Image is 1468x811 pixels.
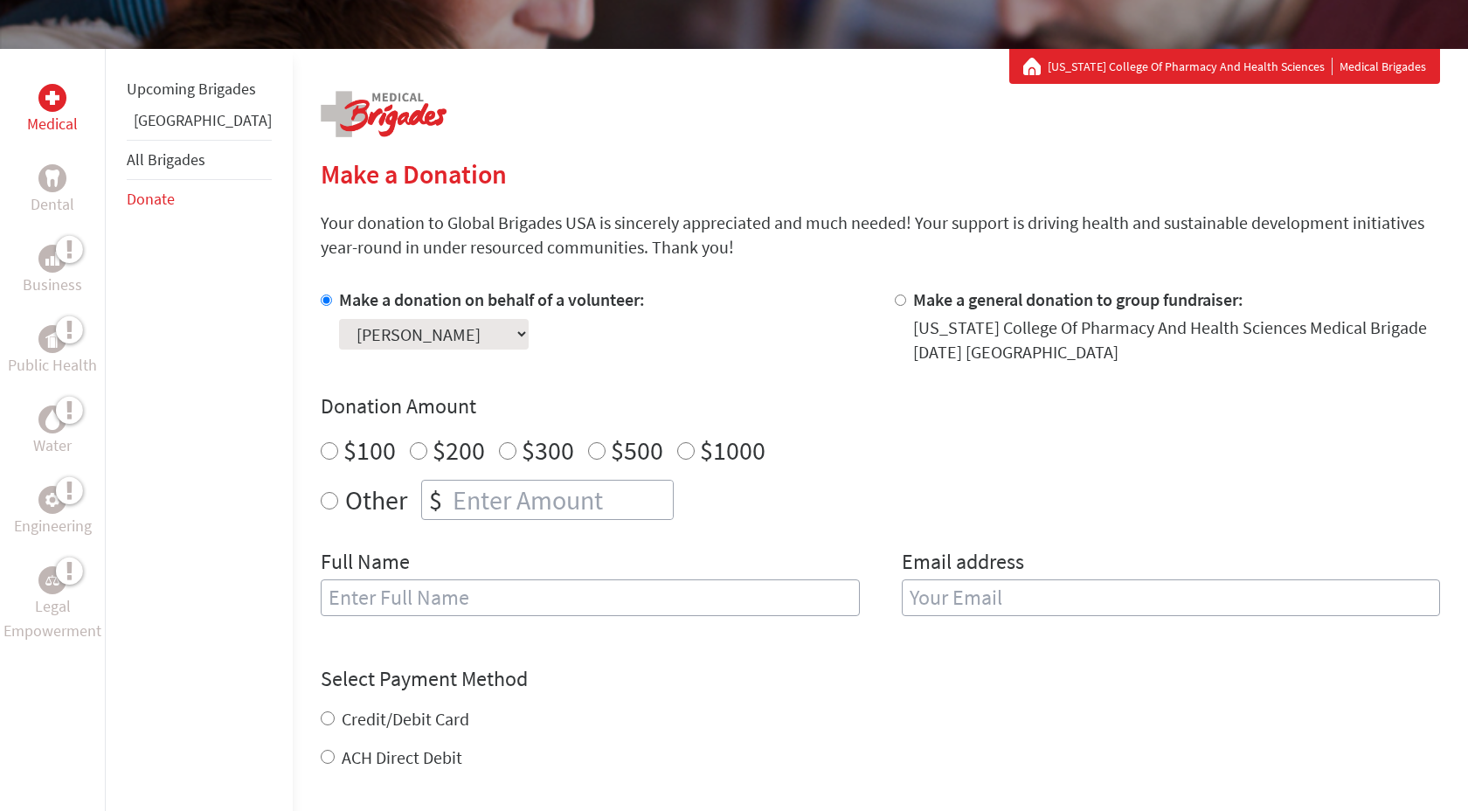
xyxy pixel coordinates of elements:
[31,164,74,217] a: DentalDental
[23,273,82,297] p: Business
[700,433,765,467] label: $1000
[127,79,256,99] a: Upcoming Brigades
[127,70,272,108] li: Upcoming Brigades
[38,164,66,192] div: Dental
[38,405,66,433] div: Water
[45,409,59,429] img: Water
[343,433,396,467] label: $100
[127,140,272,180] li: All Brigades
[611,433,663,467] label: $500
[433,433,485,467] label: $200
[8,325,97,378] a: Public HealthPublic Health
[8,353,97,378] p: Public Health
[422,481,449,519] div: $
[339,288,645,310] label: Make a donation on behalf of a volunteer:
[1023,58,1426,75] div: Medical Brigades
[38,486,66,514] div: Engineering
[38,566,66,594] div: Legal Empowerment
[321,211,1440,260] p: Your donation to Global Brigades USA is sincerely appreciated and much needed! Your support is dr...
[127,149,205,170] a: All Brigades
[127,189,175,209] a: Donate
[45,575,59,586] img: Legal Empowerment
[902,548,1024,579] label: Email address
[14,486,92,538] a: EngineeringEngineering
[45,252,59,266] img: Business
[33,433,72,458] p: Water
[342,746,462,768] label: ACH Direct Debit
[134,110,272,130] a: [GEOGRAPHIC_DATA]
[45,170,59,186] img: Dental
[913,288,1243,310] label: Make a general donation to group fundraiser:
[321,548,410,579] label: Full Name
[913,315,1441,364] div: [US_STATE] College Of Pharmacy And Health Sciences Medical Brigade [DATE] [GEOGRAPHIC_DATA]
[45,91,59,105] img: Medical
[321,579,860,616] input: Enter Full Name
[45,330,59,348] img: Public Health
[23,245,82,297] a: BusinessBusiness
[38,84,66,112] div: Medical
[14,514,92,538] p: Engineering
[321,665,1440,693] h4: Select Payment Method
[342,708,469,730] label: Credit/Debit Card
[522,433,574,467] label: $300
[27,84,78,136] a: MedicalMedical
[321,91,447,137] img: logo-medical.png
[902,579,1441,616] input: Your Email
[45,493,59,507] img: Engineering
[31,192,74,217] p: Dental
[321,392,1440,420] h4: Donation Amount
[38,245,66,273] div: Business
[3,566,101,643] a: Legal EmpowermentLegal Empowerment
[38,325,66,353] div: Public Health
[449,481,673,519] input: Enter Amount
[345,480,407,520] label: Other
[3,594,101,643] p: Legal Empowerment
[321,158,1440,190] h2: Make a Donation
[33,405,72,458] a: WaterWater
[1048,58,1333,75] a: [US_STATE] College Of Pharmacy And Health Sciences
[127,108,272,140] li: Panama
[127,180,272,218] li: Donate
[27,112,78,136] p: Medical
